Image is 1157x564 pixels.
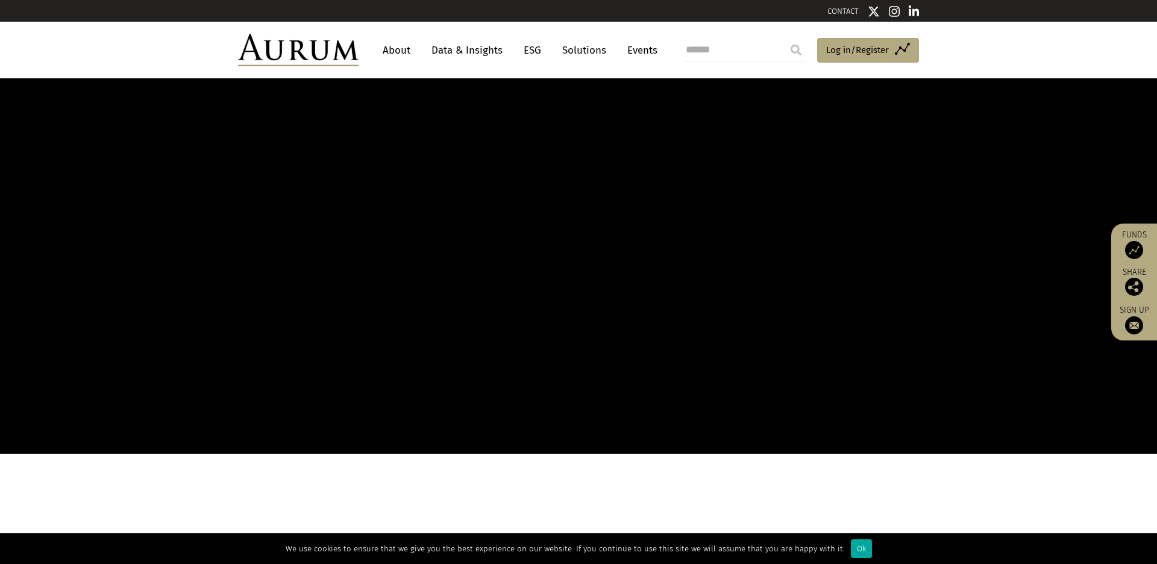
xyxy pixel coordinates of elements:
div: Ok [851,539,872,558]
a: Sign up [1117,305,1151,334]
img: Linkedin icon [909,5,920,17]
img: Instagram icon [889,5,900,17]
img: Access Funds [1125,241,1143,259]
div: Share [1117,268,1151,296]
a: Solutions [556,39,612,61]
a: Log in/Register [817,38,919,63]
a: CONTACT [827,7,859,16]
img: Aurum [238,34,359,66]
span: Log in/Register [826,43,889,57]
a: About [377,39,416,61]
img: Twitter icon [868,5,880,17]
img: Share this post [1125,278,1143,296]
img: Sign up to our newsletter [1125,316,1143,334]
a: ESG [518,39,547,61]
a: Events [621,39,657,61]
a: Data & Insights [425,39,509,61]
a: Funds [1117,230,1151,259]
input: Submit [784,38,808,62]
